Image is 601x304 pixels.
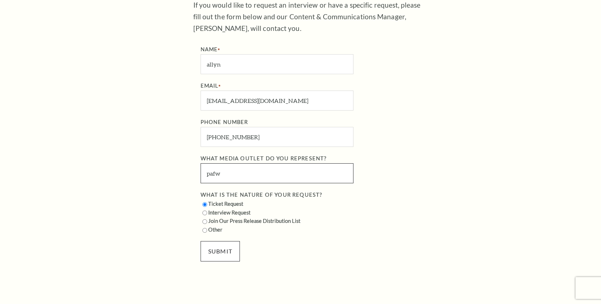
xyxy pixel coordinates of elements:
input: Other [202,228,207,233]
label: Phone number [201,119,248,125]
input: Interview Request [202,211,207,215]
label: Interview Request [201,209,250,216]
label: Ticket Request [201,201,243,207]
input: SUBMIT [201,241,240,261]
label: Join our Press Release Distribution List [201,218,300,224]
input: Ticket Request [202,202,207,207]
label: Email [201,83,219,89]
input: Join our Press Release Distribution List [202,219,207,224]
label: What media outlet do you represent? [201,155,327,161]
label: Name [201,46,218,52]
input: Name [201,54,353,74]
input: Phone Number [201,127,353,147]
input: Email Address [201,91,353,111]
input: Name of media outlet [201,163,353,183]
label: What is the nature of your request? [201,192,323,198]
label: Other [201,227,222,233]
